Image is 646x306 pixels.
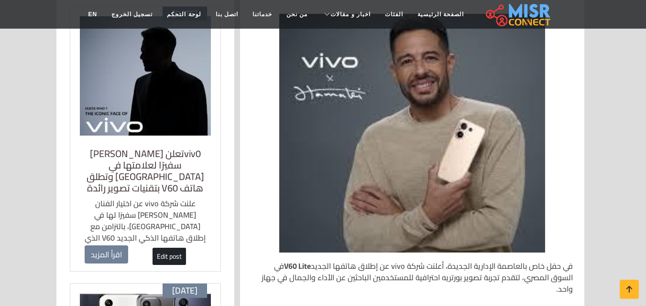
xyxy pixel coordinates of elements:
a: Edit post [153,248,186,265]
a: EN [81,5,104,23]
a: اتصل بنا [208,5,245,23]
a: لوحة التحكم [160,5,208,23]
img: هاتف vivo V60 Lite الجديد باللون الأزرق – تصميم عصري وكاميرات بورتريه متطورة [279,14,545,253]
a: اقرأ المزيد [85,245,128,264]
a: من نحن [279,5,315,23]
img: محمد حماقي في إعلان vivo V60 – تعاون يجمع الفن والتكنولوجيا [80,16,211,136]
a: الفئات [378,5,410,23]
strong: V60 Lite [284,259,311,273]
span: [DATE] [172,285,197,296]
a: اخبار و مقالات [315,5,378,23]
p: علنت شركة vivo عن اختيار الفنان [PERSON_NAME] سفيرًا لها في [GEOGRAPHIC_DATA]، بالتزامن مع إطلاق ... [85,198,206,266]
a: تسجيل الخروج [104,5,160,23]
a: الصفحة الرئيسية [410,5,471,23]
a: خدماتنا [245,5,279,23]
a: viv0تعلن [PERSON_NAME] سفيرًا لعلامتها في [GEOGRAPHIC_DATA] وتطلق هاتف V60 بتقنيات تصوير رائدة [85,148,206,194]
span: اخبار و مقالات [330,10,371,19]
img: main.misr_connect [486,2,550,26]
p: في حفل خاص بالعاصمة الإدارية الجديدة، أعلنت شركة vivo عن إطلاق هاتفها الجديد في السوق المصري، لتق... [252,260,573,295]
